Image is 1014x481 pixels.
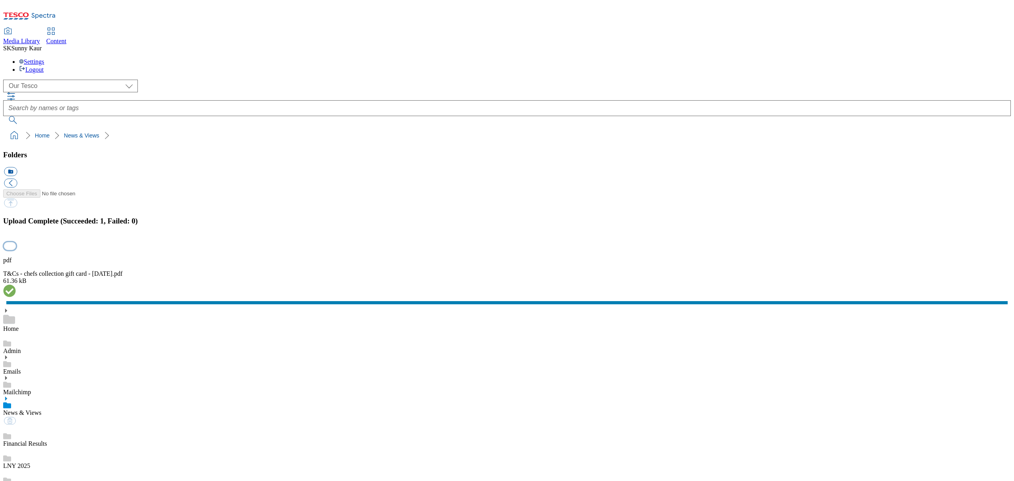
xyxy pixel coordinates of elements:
a: Mailchimp [3,389,31,395]
a: Settings [19,58,44,65]
input: Search by names or tags [3,100,1011,116]
span: Media Library [3,38,40,44]
a: Emails [3,368,21,375]
h3: Upload Complete (Succeeded: 1, Failed: 0) [3,217,1011,225]
a: Financial Results [3,440,47,447]
a: Admin [3,347,21,354]
span: SK [3,45,11,52]
a: Home [3,325,19,332]
a: LNY 2025 [3,462,30,469]
span: Sunny Kaur [11,45,42,52]
a: News & Views [3,409,42,416]
div: T&Cs - chefs collection gift card - [DATE].pdf [3,270,1011,277]
a: Content [46,28,67,45]
a: Media Library [3,28,40,45]
span: Content [46,38,67,44]
h3: Folders [3,151,1011,159]
p: pdf [3,257,1011,264]
a: Home [35,132,50,139]
a: Logout [19,66,44,73]
div: 61.36 kB [3,277,1011,284]
a: home [8,129,21,142]
nav: breadcrumb [3,128,1011,143]
a: News & Views [64,132,99,139]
